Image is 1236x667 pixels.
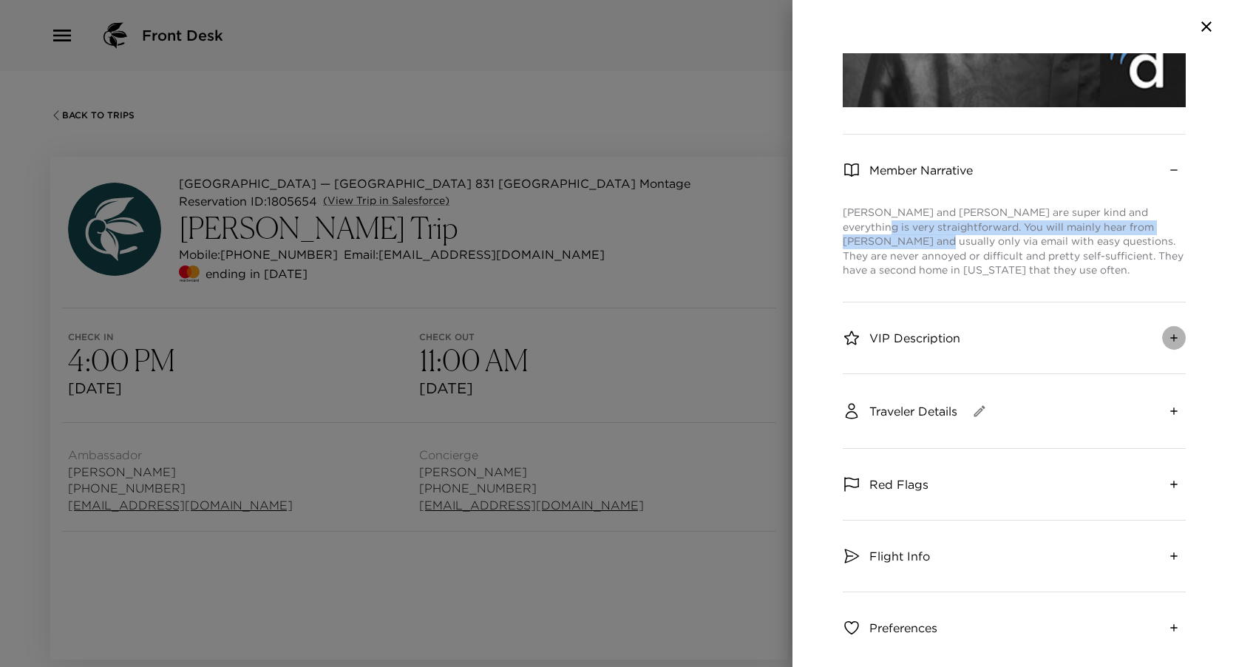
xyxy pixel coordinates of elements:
button: collapse [1162,158,1186,182]
button: expand [1162,399,1186,423]
button: expand [1162,473,1186,496]
button: expand [1162,616,1186,640]
button: expand [1162,326,1186,350]
p: [PERSON_NAME] and [PERSON_NAME] are super kind and everything is very straightforward. You will m... [843,206,1186,278]
span: Red Flags [869,476,928,492]
span: Traveler Details [869,403,957,419]
span: Flight Info [869,548,930,564]
button: expand [1162,544,1186,568]
span: Preferences [869,620,937,636]
span: Member Narrative [869,162,973,178]
span: VIP Description [869,330,960,346]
